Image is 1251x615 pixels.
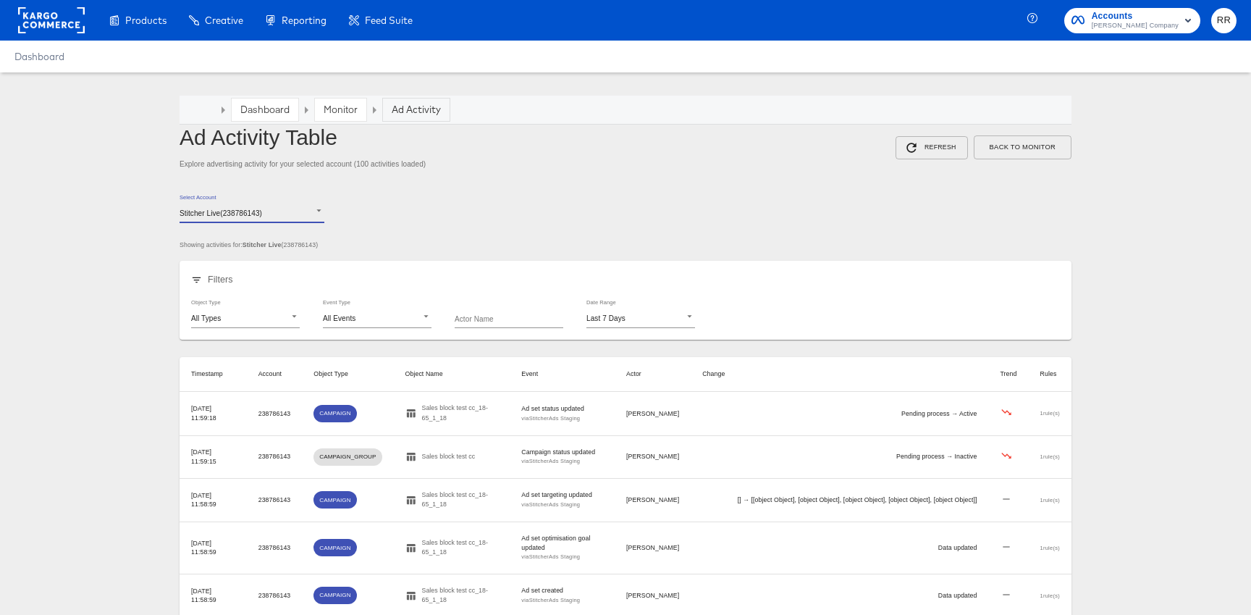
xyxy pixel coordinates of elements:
span: 1 rule(s) [1040,497,1060,503]
span: 1 rule(s) [1040,453,1060,460]
p: Pending process → Active [702,409,977,419]
p: [DATE] 11:58:59 [191,539,235,557]
span: Feed Suite [365,14,413,26]
label: Event Type [323,300,350,306]
p: Stitcher Live [258,409,291,419]
th: Actor [615,357,691,392]
p: [DATE] 11:58:59 [191,491,235,509]
span: via StitcherAds Staging [521,415,580,422]
th: Object Name [394,357,510,392]
h1: Ad Activity Table [180,125,426,150]
p: Stitcher Live [258,495,291,505]
input: Search by actor name... [455,310,563,328]
span: [PERSON_NAME] Company [1092,20,1179,32]
p: Ad set optimisation goal updated [521,534,603,552]
p: Ad set targeting updated [521,490,603,500]
th: Timestamp [180,357,247,392]
span: CAMPAIGN [313,591,356,600]
span: Products [125,14,167,26]
p: [PERSON_NAME] [626,495,679,505]
span: Accounts [1092,9,1179,24]
label: Object Type [191,300,221,306]
th: Trend [989,357,1029,392]
h6: ID: 6859913915765 [422,452,476,462]
span: Refresh [907,141,956,155]
span: CAMPAIGN [313,544,356,553]
span: via StitcherAds Staging [521,458,580,464]
th: Account [247,357,303,392]
span: CAMPAIGN_GROUP [313,453,382,461]
span: Back to Monitor [990,141,1056,153]
p: [PERSON_NAME] [626,543,679,553]
div: Stitcher Live(238786143) [180,205,324,223]
span: via StitcherAds Staging [521,553,580,560]
p: Campaign status updated [521,448,603,457]
p: Stitcher Live [258,543,291,553]
th: Event [510,357,615,392]
span: via StitcherAds Staging [521,501,580,508]
label: Date Range [586,300,616,306]
p: [DATE] 11:58:59 [191,587,235,605]
a: Monitor [324,103,358,116]
strong: Stitcher Live [243,241,282,248]
h6: Filters [208,272,233,287]
span: CAMPAIGN [313,409,356,418]
button: RR [1211,8,1237,33]
th: Rules [1029,357,1071,392]
a: Dashboard [240,103,290,116]
span: 1 rule(s) [1040,545,1060,551]
h6: ID: 6859913931165 [422,586,499,606]
p: [PERSON_NAME] [626,452,679,461]
h6: ID: 6859913931165 [422,403,499,423]
p: [PERSON_NAME] [626,591,679,601]
p: Data updated [702,543,977,553]
p: Pending process → Inactive [702,452,977,461]
th: Change [691,357,988,392]
h6: ID: 6859913931165 [422,490,499,510]
span: 1 rule(s) [1040,410,1060,417]
th: Object Type [302,357,393,392]
label: Select Account [180,195,216,201]
p: Stitcher Live [258,591,291,601]
button: Back to Monitor [974,135,1071,159]
p: Data updated [702,591,977,601]
span: RR [1217,12,1231,29]
p: [] → [[object Object], [object Object], [object Object], [object Object], [object Object]] [702,495,977,505]
p: [DATE] 11:59:18 [191,404,235,422]
span: via StitcherAds Staging [521,597,580,603]
div: All Types [191,310,300,328]
button: Accounts[PERSON_NAME] Company [1064,8,1200,33]
div: Ad Activity [392,103,441,117]
p: Ad set created [521,586,603,595]
button: Refresh [896,136,968,159]
p: Ad set status updated [521,404,603,414]
a: Dashboard [14,51,64,62]
p: [DATE] 11:59:15 [191,448,235,466]
div: Last 7 Days [586,310,695,328]
span: CAMPAIGN [313,496,356,505]
span: 1 rule(s) [1040,593,1060,599]
p: Stitcher Live [258,452,291,461]
span: Reporting [282,14,327,26]
p: [PERSON_NAME] [626,409,679,419]
span: Creative [205,14,243,26]
h6: Explore advertising activity for your selected account (100 activities loaded) [180,158,426,171]
p: Showing activities for: ( 238786143 ) [180,240,1071,250]
h6: ID: 6859913931165 [422,538,499,558]
div: All Events [323,310,431,328]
